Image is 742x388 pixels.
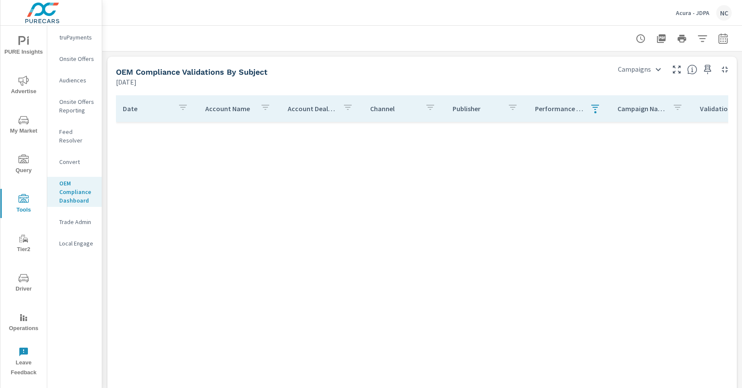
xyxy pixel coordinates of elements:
button: "Export Report to PDF" [653,30,670,47]
p: OEM Compliance Dashboard [59,179,95,205]
p: Trade Admin [59,218,95,226]
span: Tools [3,194,44,215]
p: Local Engage [59,239,95,248]
span: Leave Feedback [3,347,44,378]
p: Onsite Offers Reporting [59,97,95,115]
p: Campaign Name [617,104,666,113]
span: My Market [3,115,44,136]
span: PURE Insights [3,36,44,57]
div: Campaigns [613,62,666,77]
p: Performance Manager [535,104,583,113]
div: truPayments [47,31,102,44]
span: Tier2 [3,233,44,255]
p: [DATE] [116,77,137,87]
button: Print Report [673,30,690,47]
p: Convert [59,158,95,166]
span: Advertise [3,76,44,97]
p: Account Name [205,104,253,113]
p: Acura - JDPA [676,9,709,17]
p: Onsite Offers [59,55,95,63]
p: Feed Resolver [59,127,95,145]
span: Driver [3,273,44,294]
p: Account Dealer ID [288,104,336,113]
div: nav menu [0,26,47,381]
div: OEM Compliance Dashboard [47,177,102,207]
button: Minimize Widget [718,63,732,76]
span: Operations [3,312,44,333]
button: Select Date Range [715,30,732,47]
p: Publisher [453,104,501,113]
div: NC [716,5,732,21]
div: Feed Resolver [47,125,102,147]
div: Trade Admin [47,215,102,228]
div: Convert [47,155,102,168]
span: Save this to your personalized report [701,63,715,76]
span: This is a summary of OEM Compliance Validations by subject. Use the dropdown in the top right cor... [687,64,697,75]
div: Onsite Offers [47,52,102,65]
button: Make Fullscreen [670,63,684,76]
div: Audiences [47,74,102,87]
span: Query [3,155,44,176]
h5: OEM Compliance Validations by Subject [116,67,268,76]
div: Local Engage [47,237,102,250]
div: Onsite Offers Reporting [47,95,102,117]
p: Channel [370,104,418,113]
p: Date [123,104,171,113]
p: truPayments [59,33,95,42]
button: Apply Filters [694,30,711,47]
p: Audiences [59,76,95,85]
